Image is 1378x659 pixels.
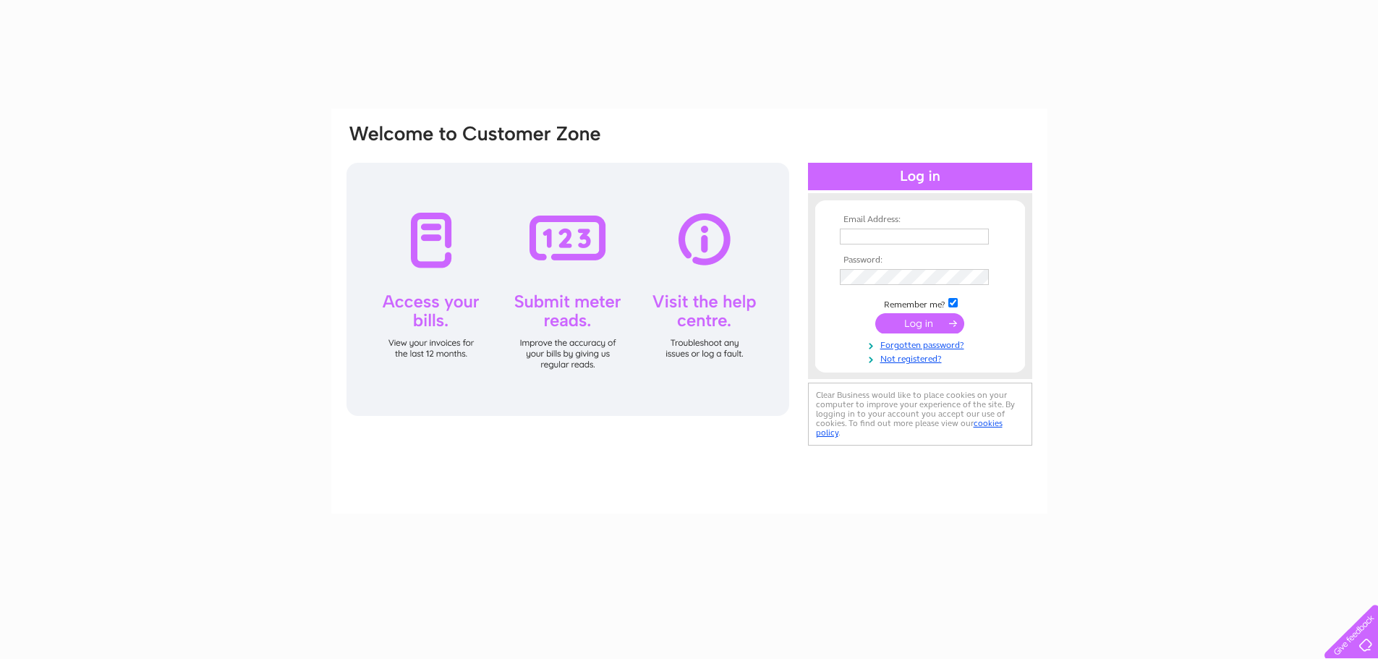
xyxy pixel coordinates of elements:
div: Clear Business would like to place cookies on your computer to improve your experience of the sit... [808,383,1032,446]
th: Email Address: [836,215,1004,225]
a: Not registered? [840,351,1004,365]
input: Submit [875,313,964,333]
a: Forgotten password? [840,337,1004,351]
td: Remember me? [836,296,1004,310]
a: cookies policy [816,418,1003,438]
th: Password: [836,255,1004,265]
